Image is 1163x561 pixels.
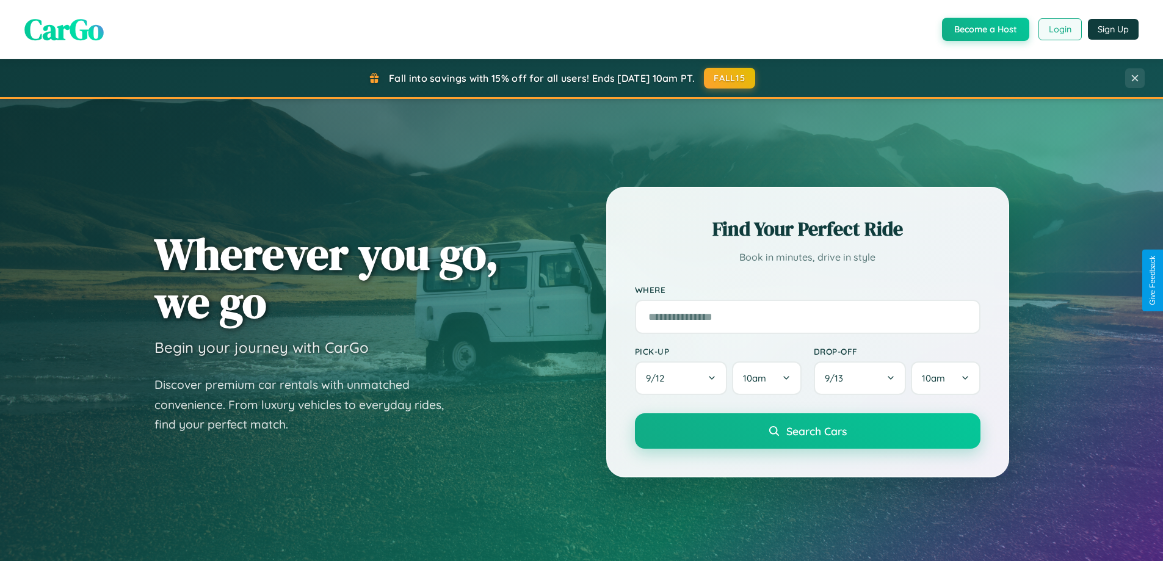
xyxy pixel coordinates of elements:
[922,372,945,384] span: 10am
[1088,19,1139,40] button: Sign Up
[732,361,801,395] button: 10am
[911,361,980,395] button: 10am
[1148,256,1157,305] div: Give Feedback
[635,248,980,266] p: Book in minutes, drive in style
[1038,18,1082,40] button: Login
[646,372,670,384] span: 9 / 12
[635,215,980,242] h2: Find Your Perfect Ride
[635,413,980,449] button: Search Cars
[814,346,980,357] label: Drop-off
[154,338,369,357] h3: Begin your journey with CarGo
[814,361,907,395] button: 9/13
[635,361,728,395] button: 9/12
[704,68,755,89] button: FALL15
[24,9,104,49] span: CarGo
[942,18,1029,41] button: Become a Host
[154,230,499,326] h1: Wherever you go, we go
[389,72,695,84] span: Fall into savings with 15% off for all users! Ends [DATE] 10am PT.
[786,424,847,438] span: Search Cars
[154,375,460,435] p: Discover premium car rentals with unmatched convenience. From luxury vehicles to everyday rides, ...
[635,284,980,295] label: Where
[743,372,766,384] span: 10am
[825,372,849,384] span: 9 / 13
[635,346,802,357] label: Pick-up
